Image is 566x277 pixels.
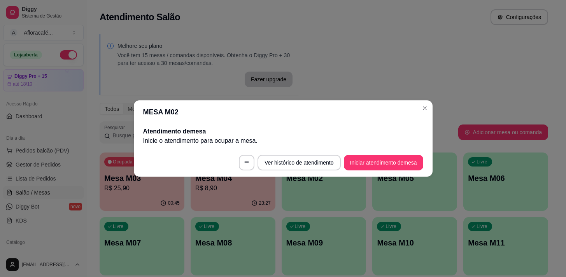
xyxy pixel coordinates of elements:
[419,102,431,114] button: Close
[143,136,423,146] p: Inicie o atendimento para ocupar a mesa .
[344,155,423,170] button: Iniciar atendimento demesa
[143,127,423,136] h2: Atendimento de mesa
[134,100,433,124] header: MESA M02
[258,155,340,170] button: Ver histórico de atendimento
